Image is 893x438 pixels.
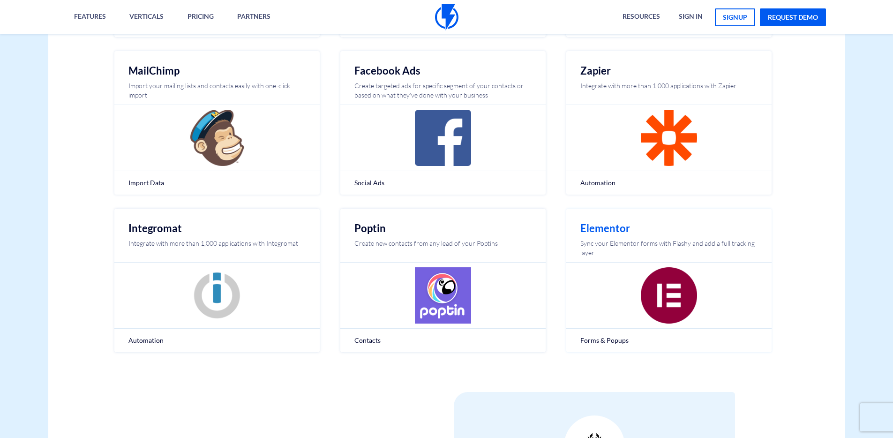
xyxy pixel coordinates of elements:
span: Social Ads [354,178,532,188]
h2: MailChimp [128,65,306,76]
a: signup [715,8,755,26]
p: Import your mailing lists and contacts easily with one-click import [128,81,306,100]
h2: Elementor [580,223,758,234]
span: Automation [580,178,758,188]
span: Import Data [128,178,306,188]
a: Integromat Integrate with more than 1,000 applications with Integromat Automation [114,209,320,352]
h2: Integromat [128,223,306,234]
span: Automation [128,336,306,345]
p: Create new contacts from any lead of your Poptins [354,239,532,248]
p: Integrate with more than 1,000 applications with Integromat [128,239,306,248]
p: Sync your Elementor forms with Flashy and add a full tracking layer [580,239,758,257]
span: Contacts [354,336,532,345]
h2: Zapier [580,65,758,76]
h2: Poptin [354,223,532,234]
h2: Facebook Ads [354,65,532,76]
a: Zapier Integrate with more than 1,000 applications with Zapier Automation [566,51,772,195]
span: Forms & Popups [580,336,758,345]
p: Create targeted ads for specific segment of your contacts or based on what they've done with your... [354,81,532,100]
p: Integrate with more than 1,000 applications with Zapier [580,81,758,91]
a: request demo [760,8,826,26]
